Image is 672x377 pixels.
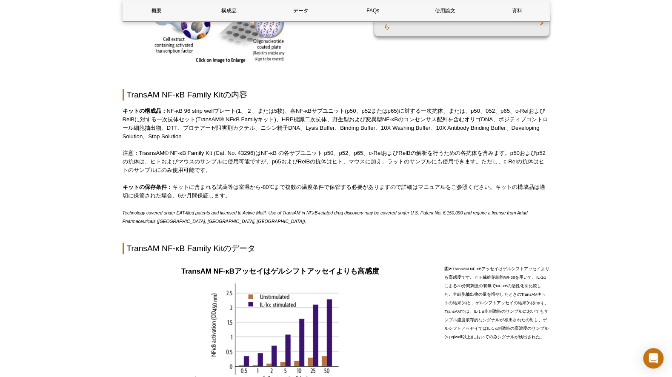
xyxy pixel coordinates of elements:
[123,108,167,114] strong: キットの構成品：
[267,0,335,21] a: データ
[123,0,191,21] a: 概要
[123,149,550,174] p: 注意：TrasnsAM® NF-κB Family Kit (Cat. No. 43296)はNF-κB の各サブユニット p50、p52、p65、c-RelおよびRelBの解析を行うための各抗...
[195,0,263,21] a: 構成品
[123,243,550,254] h2: TransAM NF-κB Family Kitのデータ
[411,0,479,21] a: 使用論文
[444,266,452,271] strong: 図2:
[444,260,549,348] p: TransAM NF-κBアッセイはゲルシフトアッセイよりも高感度です。ヒト繊維芽細胞WI-38を用いて、IL-1αによる30分間刺激の有無でNF-κBの活性化を比較した。全細胞抽出物の量を増や...
[383,16,535,30] strong: TransAM 転写因子活性測定ELISAについての詳細はこちら
[123,89,550,100] h2: TransAM NF-κB Family Kitの内容
[123,183,550,200] p: キットに含まれる試薬等は室温から-80℃まで複数の温度条件で保管する必要がありますので詳細はマニュアルをご参照ください。キットの構成品は適切に保管された場合、6か月間保証します。
[483,0,551,21] a: 資料
[181,267,379,275] strong: TransAM NF-κBアッセイはゲルシフトアッセイよりも高感度
[643,348,663,368] div: Open Intercom Messenger
[374,10,549,36] a: TransAM 転写因子活性測定ELISAについての詳細はこちら
[123,184,172,190] strong: キットの保存条件：
[339,0,406,21] a: FAQs
[123,210,528,224] span: Technology covered under EAT-filed patents and licensed to Active Motif. Use of TransAM in NFκB-r...
[123,107,550,141] p: NF-κB 96 strip wellプレート(1、２、または5枚)、各NF-κBサブユニット(p50、p52またはp65)に対する一次抗体、または、p50、052、p65、c-RelおよびRe...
